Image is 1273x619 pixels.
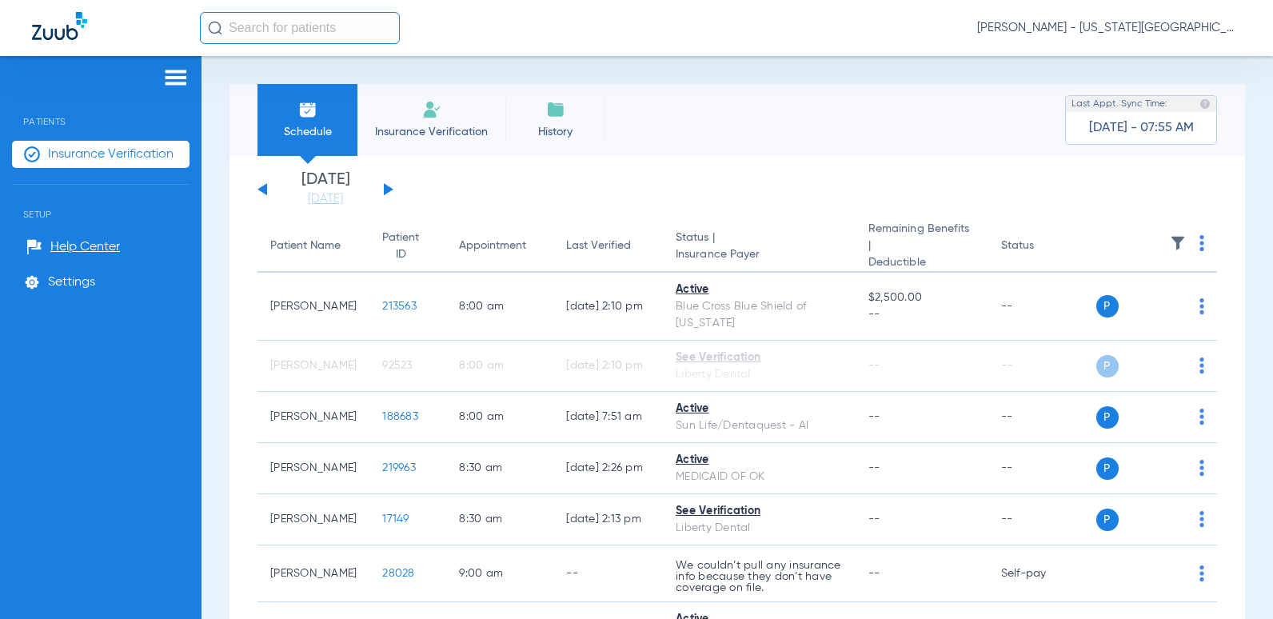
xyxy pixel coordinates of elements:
img: x.svg [1163,565,1179,581]
span: P [1096,509,1119,531]
img: x.svg [1163,511,1179,527]
div: Liberty Dental [676,366,843,383]
img: x.svg [1163,460,1179,476]
div: MEDICAID OF OK [676,469,843,485]
td: [PERSON_NAME] [257,443,369,494]
img: last sync help info [1199,98,1211,110]
span: P [1096,295,1119,317]
div: Liberty Dental [676,520,843,537]
span: Settings [48,274,95,290]
span: P [1096,355,1119,377]
span: Setup [12,185,190,220]
td: [PERSON_NAME] [257,341,369,392]
div: Last Verified [566,238,631,254]
img: x.svg [1163,409,1179,425]
a: [DATE] [277,191,373,207]
td: -- [988,494,1096,545]
span: Deductible [868,254,976,271]
img: Manual Insurance Verification [422,100,441,119]
td: [DATE] 7:51 AM [553,392,663,443]
div: Patient Name [270,238,357,254]
img: Search Icon [208,21,222,35]
td: -- [988,392,1096,443]
td: [DATE] 2:10 PM [553,341,663,392]
div: Active [676,401,843,417]
img: group-dot-blue.svg [1199,357,1204,373]
td: 8:00 AM [446,341,553,392]
img: Zuub Logo [32,12,87,40]
span: -- [868,306,976,323]
span: 28028 [382,568,414,579]
span: -- [868,513,880,525]
div: Active [676,282,843,298]
img: x.svg [1163,357,1179,373]
span: 92523 [382,360,412,371]
img: x.svg [1163,298,1179,314]
span: P [1096,406,1119,429]
div: Last Verified [566,238,650,254]
div: See Verification [676,503,843,520]
td: [PERSON_NAME] [257,273,369,341]
a: Help Center [26,239,120,255]
td: -- [988,443,1096,494]
img: group-dot-blue.svg [1199,235,1204,251]
p: We couldn’t pull any insurance info because they don’t have coverage on file. [676,560,843,593]
span: Insurance Payer [676,246,843,263]
span: -- [868,360,880,371]
span: Last Appt. Sync Time: [1071,96,1167,112]
span: -- [868,462,880,473]
div: Patient Name [270,238,341,254]
td: [PERSON_NAME] [257,545,369,602]
span: [PERSON_NAME] - [US_STATE][GEOGRAPHIC_DATA] Dental - [GEOGRAPHIC_DATA] [977,20,1241,36]
img: filter.svg [1170,235,1186,251]
span: Insurance Verification [48,146,174,162]
td: [PERSON_NAME] [257,392,369,443]
td: 8:00 AM [446,392,553,443]
span: [DATE] - 07:55 AM [1089,120,1194,136]
li: [DATE] [277,172,373,207]
th: Status [988,221,1096,273]
td: 8:30 AM [446,494,553,545]
img: History [546,100,565,119]
span: $2,500.00 [868,290,976,306]
img: Schedule [298,100,317,119]
span: 219963 [382,462,416,473]
td: -- [988,273,1096,341]
span: P [1096,457,1119,480]
td: Self-pay [988,545,1096,602]
span: 213563 [382,301,417,312]
span: History [517,124,593,140]
td: -- [988,341,1096,392]
div: Patient ID [382,230,433,263]
td: -- [553,545,663,602]
div: See Verification [676,349,843,366]
div: Appointment [459,238,526,254]
div: Blue Cross Blue Shield of [US_STATE] [676,298,843,332]
span: Schedule [269,124,345,140]
span: -- [868,568,880,579]
td: 9:00 AM [446,545,553,602]
img: group-dot-blue.svg [1199,409,1204,425]
img: group-dot-blue.svg [1199,511,1204,527]
span: 188683 [382,411,418,422]
img: hamburger-icon [163,68,189,87]
span: -- [868,411,880,422]
span: Insurance Verification [369,124,493,140]
span: Help Center [50,239,120,255]
td: [DATE] 2:26 PM [553,443,663,494]
input: Search for patients [200,12,400,44]
iframe: Chat Widget [1193,542,1273,619]
td: [DATE] 2:13 PM [553,494,663,545]
div: Appointment [459,238,541,254]
img: group-dot-blue.svg [1199,460,1204,476]
div: Patient ID [382,230,419,263]
div: Sun Life/Dentaquest - AI [676,417,843,434]
td: 8:30 AM [446,443,553,494]
div: Active [676,452,843,469]
td: [PERSON_NAME] [257,494,369,545]
img: group-dot-blue.svg [1199,298,1204,314]
span: 17149 [382,513,409,525]
th: Remaining Benefits | [856,221,988,273]
th: Status | [663,221,856,273]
